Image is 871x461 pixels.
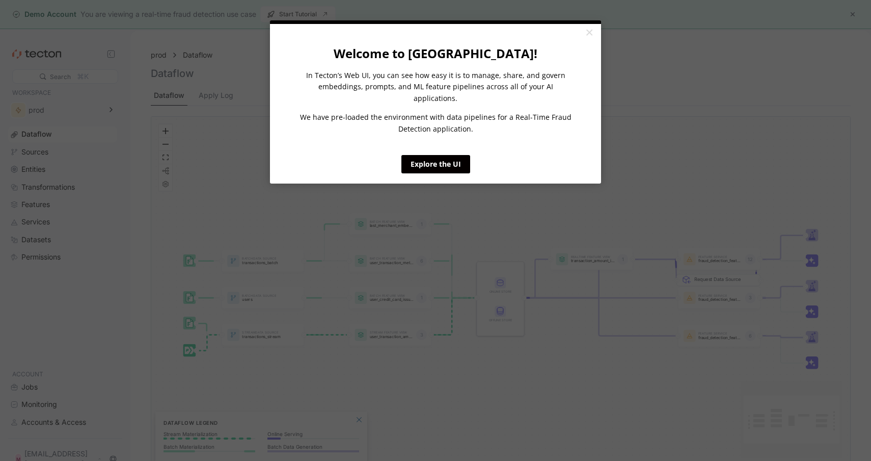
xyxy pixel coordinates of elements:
[297,70,574,104] p: In Tecton’s Web UI, you can see how easy it is to manage, share, and govern embeddings, prompts, ...
[297,112,574,135] p: We have pre-loaded the environment with data pipelines for a Real-Time Fraud Detection application.
[401,155,470,173] a: Explore the UI
[270,20,601,24] div: current step
[580,24,598,42] a: Close modal
[334,45,537,62] strong: Welcome to [GEOGRAPHIC_DATA]!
